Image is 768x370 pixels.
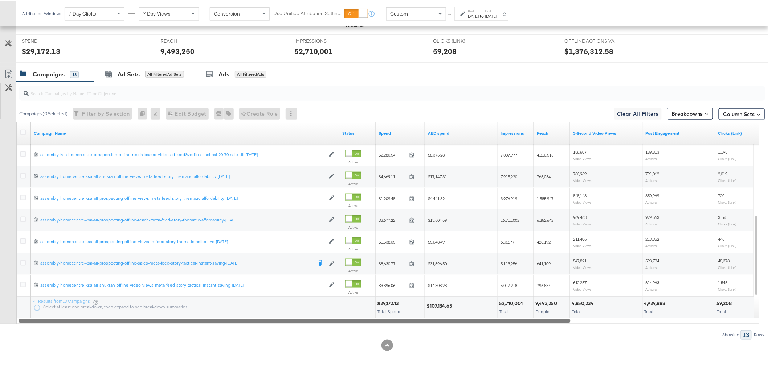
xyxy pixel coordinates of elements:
span: $3,896.06 [379,281,407,287]
button: Clear All Filters [614,107,662,118]
div: 9,493,250 [535,299,559,306]
span: 850,969 [646,191,659,197]
sub: Clicks (Link) [718,242,737,246]
sub: Video Views [573,242,592,246]
sub: Clicks (Link) [718,264,737,268]
a: assembly-homecentre-ksa-all-prospecting-offline-reach-meta-feed-story-thematic-affordability-[DATE] [40,216,325,222]
div: All Filtered Ad Sets [145,70,184,76]
div: [DATE] [467,12,479,18]
span: 720 [718,191,725,197]
div: assembly-homecentre-ksa-all-prospecting-offline-views-ig-feed-story-thematic-collective-[DATE] [40,237,325,243]
span: 7 Day Clicks [69,9,96,16]
span: 48,378 [718,257,730,262]
label: Use Unified Attribution Setting: [273,9,342,16]
a: assembly-homecentre-ksa-all-prospecting-offline-views-ig-feed-story-thematic-collective-[DATE] [40,237,325,244]
span: 969,463 [573,213,587,219]
sub: Clicks (Link) [718,177,737,181]
div: 9,493,250 [160,45,195,55]
span: 186,607 [573,148,587,153]
span: $13,504.59 [428,216,447,221]
span: 612,257 [573,278,587,284]
sub: Video Views [573,155,592,159]
span: 796,834 [537,281,551,287]
div: Ads [218,69,229,77]
sub: Clicks (Link) [718,155,737,159]
div: 13 [70,70,79,76]
span: 848,148 [573,191,587,197]
span: CLICKS (LINK) [433,36,487,43]
div: $29,172.13 [377,299,401,306]
sub: Video Views [573,199,592,203]
span: 428,192 [537,238,551,243]
sub: Video Views [573,264,592,268]
span: 3,976,919 [501,194,517,200]
span: 189,813 [646,148,659,153]
span: 211,406 [573,235,587,240]
span: Total [499,308,508,313]
span: Total [717,308,726,313]
a: The total amount spent to date. [379,129,422,135]
span: OFFLINE ACTIONS VALUE [564,36,619,43]
a: assembly-homecentre-ksa-all-shukran-offline-views-meta-feed-story-thematic-affordability-[DATE] [40,172,325,178]
label: Active [345,158,361,163]
span: $3,677.22 [379,216,407,221]
button: Breakdowns [667,107,713,118]
span: $5,648.49 [428,238,445,243]
span: $31,696.50 [428,259,447,265]
span: $14,308.28 [428,281,447,287]
label: Active [345,180,361,185]
span: Custom [390,9,408,16]
span: Total [572,308,581,313]
span: 446 [718,235,725,240]
span: Conversion [214,9,240,16]
sub: Clicks (Link) [718,286,737,290]
label: End: [485,7,497,12]
span: 2,019 [718,170,728,175]
div: All Filtered Ads [235,70,266,76]
button: Column Sets [719,107,765,119]
div: 52,710,001 [295,45,333,55]
sub: Video Views [573,177,592,181]
span: REACH [160,36,215,43]
a: The number of actions related to your Page's posts as a result of your ad. [646,129,712,135]
div: 0 [138,107,151,118]
div: $29,172.13 [22,45,60,55]
sub: Actions [646,155,657,159]
a: assembly-homecentre-ksa-all-prospecting-offline-views-meta-feed-story-thematic-affordability-[DATE] [40,194,325,200]
div: 4,850,234 [572,299,596,306]
div: 59,208 [433,45,457,55]
div: Attribution Window: [22,10,61,15]
span: ↑ [447,12,454,15]
span: Total [645,308,654,313]
div: assembly-homecentre-ksa-all-prospecting-offline-sales-meta-feed-story-tactical-instant-saving-[DATE] [40,259,312,265]
span: 614,963 [646,278,659,284]
strong: to [479,12,485,17]
div: Campaigns ( 0 Selected) [19,109,68,116]
span: 5,017,218 [501,281,517,287]
div: 4,929,888 [644,299,668,306]
span: People [536,308,550,313]
span: $1,538.05 [379,238,407,243]
span: IMPRESSIONS [295,36,349,43]
div: [DATE] [485,12,497,18]
span: $17,147.31 [428,172,447,178]
span: $8,630.77 [379,259,407,265]
label: Active [345,289,361,294]
sub: Actions [646,199,657,203]
span: $1,209.48 [379,194,407,200]
a: The number of people your ad was served to. [537,129,567,135]
span: $2,280.54 [379,151,407,156]
a: Your campaign name. [34,129,336,135]
span: 1,546 [718,278,728,284]
div: Ad Sets [118,69,140,77]
sub: Video Views [573,220,592,225]
div: $107,134.65 [426,302,454,308]
div: Showing: [722,331,741,336]
div: 59,208 [717,299,734,306]
a: assembly-homecentre-ksa-all-shukran-offline-video-views-meta-feed-story-tactical-instant-saving-[... [40,281,325,287]
span: 598,784 [646,257,659,262]
sub: Actions [646,286,657,290]
sub: Actions [646,220,657,225]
